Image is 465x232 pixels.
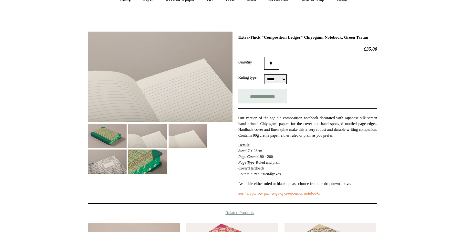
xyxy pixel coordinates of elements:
[238,149,246,153] em: Size:
[238,116,377,138] span: Our version of the age-old composition notebook decorated with Japanese silk screen hand printed ...
[238,154,258,159] em: Page Count:
[238,172,275,176] em: Fountain Pen Friendly:
[238,191,320,196] a: See here for our full range of composition notebooks
[246,149,262,153] span: 17 x 23cm
[88,150,127,174] img: Extra-Thick "Composition Ledger" Chiyogami Notebook, Green Tartan
[256,160,280,165] span: Ruled and plain
[238,35,377,40] h1: Extra-Thick "Composition Ledger" Chiyogami Notebook, Green Tartan
[238,74,264,80] label: Ruling type
[71,210,394,215] h4: Related Products
[238,166,249,170] em: Cover:
[169,124,207,148] img: Extra-Thick "Composition Ledger" Chiyogami Notebook, Green Tartan
[88,124,127,148] img: Extra-Thick "Composition Ledger" Chiyogami Notebook, Green Tartan
[249,166,264,170] span: Hardback
[238,160,256,165] em: Page Type:
[238,59,264,65] label: Quantity
[88,32,232,122] img: Extra-Thick "Composition Ledger" Chiyogami Notebook, Green Tartan
[128,124,167,148] img: Extra-Thick "Composition Ledger" Chiyogami Notebook, Green Tartan
[238,181,377,187] p: Available either ruled or blank; please choose from the dropdown above.
[275,172,281,176] span: Yes
[238,143,250,147] span: Details:
[238,46,377,52] h2: £35.00
[128,150,167,174] img: Extra-Thick "Composition Ledger" Chiyogami Notebook, Green Tartan
[258,154,273,159] span: 190 - 200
